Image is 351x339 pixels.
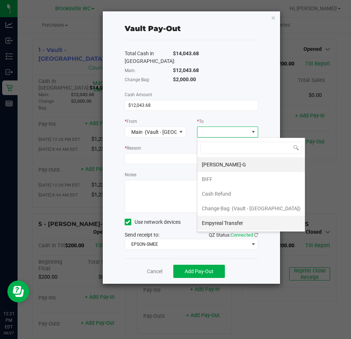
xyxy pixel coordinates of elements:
label: Reason [125,145,141,151]
span: BIFF [202,176,212,182]
span: $2,000.00 [173,76,196,82]
label: Use network devices [125,218,181,226]
span: Main: [125,68,136,73]
span: Connected [231,232,253,238]
span: Main [131,129,143,135]
div: Vault Pay-Out [125,23,181,34]
label: To [197,118,204,125]
iframe: Resource center [7,280,29,302]
span: Send receipt to: [125,232,159,238]
label: From [125,118,137,125]
a: Cancel [147,268,162,275]
span: $14,043.68 [173,50,199,56]
span: Cash Refund [202,191,231,197]
span: Total Cash in [GEOGRAPHIC_DATA]: [125,50,175,64]
span: Cash Amount [125,92,152,97]
label: Notes [125,172,136,178]
button: Add Pay-Out [173,265,225,278]
span: Change Bag: [125,77,150,82]
span: [PERSON_NAME]-G [202,162,246,167]
span: Add Pay-Out [185,268,214,274]
span: (Vault - [GEOGRAPHIC_DATA]) [145,129,214,135]
span: $12,043.68 [173,67,199,73]
span: (Vault - [GEOGRAPHIC_DATA]) [232,206,301,211]
span: EPSON-SMEE [125,239,249,249]
span: Change Bag [202,206,230,211]
span: Empyreal Transfer [202,220,243,226]
span: QZ Status: [209,232,258,238]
